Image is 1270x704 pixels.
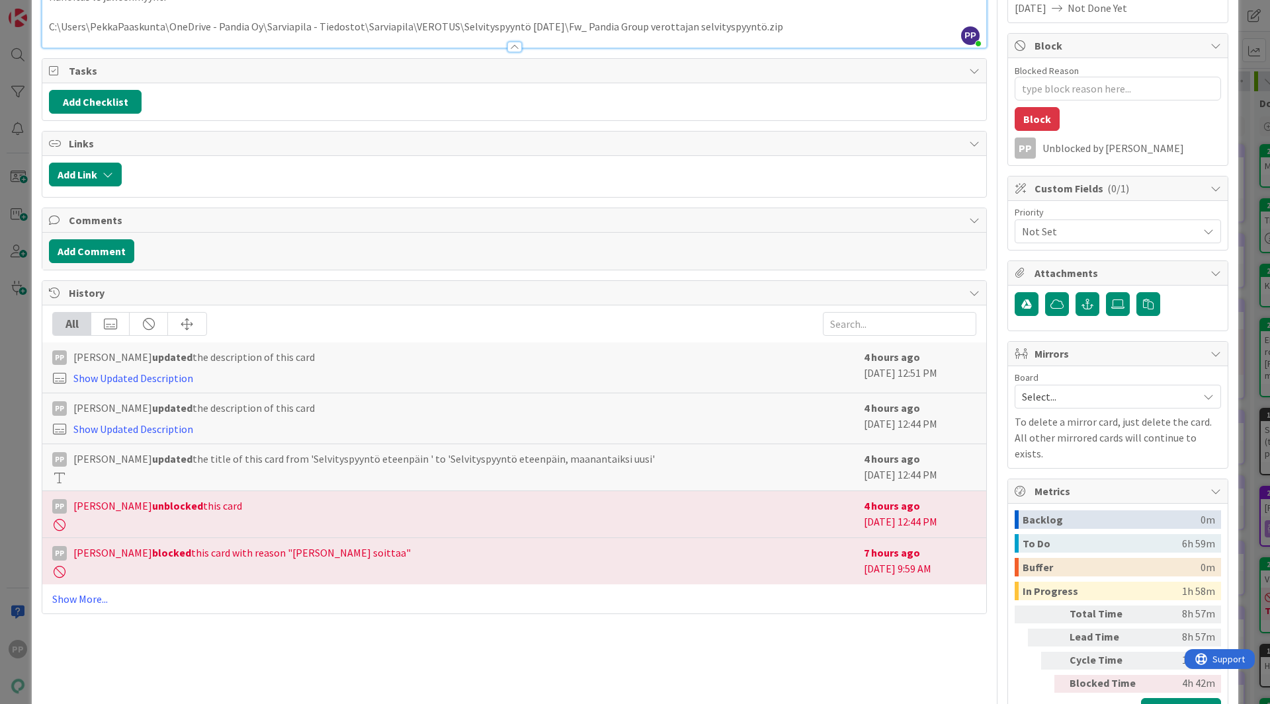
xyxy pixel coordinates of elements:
div: 1h 58m [1182,582,1215,600]
span: Tasks [69,63,962,79]
div: [DATE] 12:44 PM [864,498,976,531]
div: Lead Time [1070,629,1142,646]
span: Not Set [1022,222,1191,241]
div: 6h 59m [1182,534,1215,553]
input: Search... [823,312,976,336]
span: Support [28,2,60,18]
a: Show Updated Description [73,372,193,385]
button: Add Comment [49,239,134,263]
button: Add Link [49,163,122,186]
span: Mirrors [1035,346,1204,362]
span: [PERSON_NAME] the description of this card [73,349,315,365]
span: [PERSON_NAME] the title of this card from 'Selvityspyyntö eteenpäin ' to 'Selvityspyyntö eteenpäi... [73,451,655,467]
b: 4 hours ago [864,350,920,364]
span: Comments [69,212,962,228]
div: PP [1015,137,1036,159]
div: Blocked Time [1070,675,1142,693]
div: PP [52,546,67,561]
div: 1h 58m [1148,652,1215,670]
p: To delete a mirror card, just delete the card. All other mirrored cards will continue to exists. [1015,414,1221,461]
span: [PERSON_NAME] the description of this card [73,400,315,416]
div: 0m [1201,510,1215,529]
div: [DATE] 12:44 PM [864,400,976,437]
div: [DATE] 12:51 PM [864,349,976,386]
div: PP [52,499,67,514]
div: PP [52,350,67,365]
span: PP [961,26,980,45]
div: Priority [1015,208,1221,217]
span: [PERSON_NAME] this card with reason "[PERSON_NAME] soittaa" [73,545,411,561]
b: 7 hours ago [864,546,920,559]
div: 4h 42m [1148,675,1215,693]
span: Custom Fields [1035,180,1204,196]
b: 4 hours ago [864,499,920,512]
div: Buffer [1023,558,1201,576]
a: Show Updated Description [73,422,193,436]
button: Add Checklist [49,90,142,114]
div: Backlog [1023,510,1201,529]
span: Board [1015,373,1038,382]
b: updated [152,452,192,465]
span: ( 0/1 ) [1107,182,1129,195]
b: updated [152,401,192,414]
div: PP [52,401,67,416]
div: All [53,313,91,335]
span: [PERSON_NAME] this card [73,498,242,514]
div: 8h 57m [1148,629,1215,646]
span: Block [1035,38,1204,54]
div: 8h 57m [1148,606,1215,623]
p: C:\Users\PekkaPaaskunta\OneDrive - Pandia Oy\Sarviapila - Tiedostot\Sarviapila\VEROTUS\Selvityspy... [49,19,980,34]
div: Cycle Time [1070,652,1142,670]
div: Unblocked by [PERSON_NAME] [1042,142,1221,154]
div: In Progress [1023,582,1182,600]
span: Links [69,136,962,151]
a: Show More... [52,591,976,607]
div: To Do [1023,534,1182,553]
div: [DATE] 9:59 AM [864,545,976,578]
button: Block [1015,107,1060,131]
b: unblocked [152,499,203,512]
b: updated [152,350,192,364]
b: 4 hours ago [864,401,920,414]
label: Blocked Reason [1015,65,1079,77]
div: [DATE] 12:44 PM [864,451,976,484]
div: PP [52,452,67,467]
span: Metrics [1035,483,1204,499]
span: History [69,285,962,301]
b: 4 hours ago [864,452,920,465]
div: 0m [1201,558,1215,576]
div: Total Time [1070,606,1142,623]
span: Select... [1022,387,1191,406]
b: blocked [152,546,191,559]
span: Attachments [1035,265,1204,281]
